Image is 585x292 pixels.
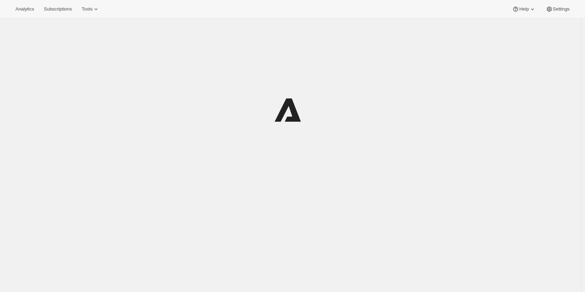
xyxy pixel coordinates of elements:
button: Tools [77,4,104,14]
button: Analytics [11,4,38,14]
span: Analytics [15,6,34,12]
span: Subscriptions [44,6,72,12]
button: Help [508,4,540,14]
button: Settings [542,4,574,14]
span: Help [519,6,529,12]
span: Tools [82,6,92,12]
span: Settings [553,6,570,12]
button: Subscriptions [40,4,76,14]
